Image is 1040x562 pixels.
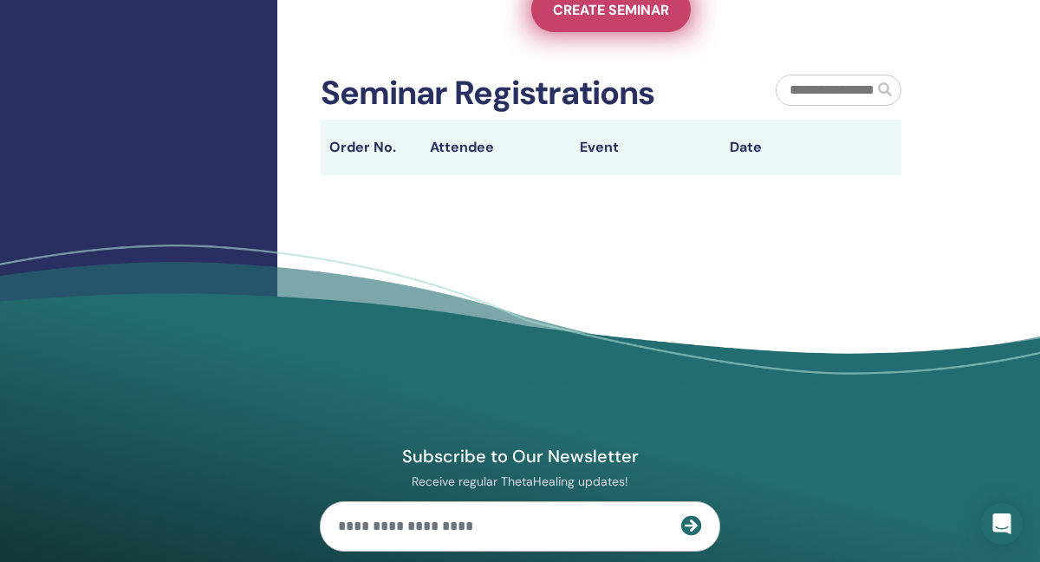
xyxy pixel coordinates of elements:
span: Create seminar [553,1,669,19]
th: Attendee [421,120,571,175]
th: Event [571,120,721,175]
p: Receive regular ThetaHealing updates! [320,474,720,489]
h2: Seminar Registrations [321,74,654,114]
h4: Subscribe to Our Newsletter [320,445,720,467]
th: Date [721,120,871,175]
div: Open Intercom Messenger [981,503,1023,545]
th: Order No. [321,120,421,175]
